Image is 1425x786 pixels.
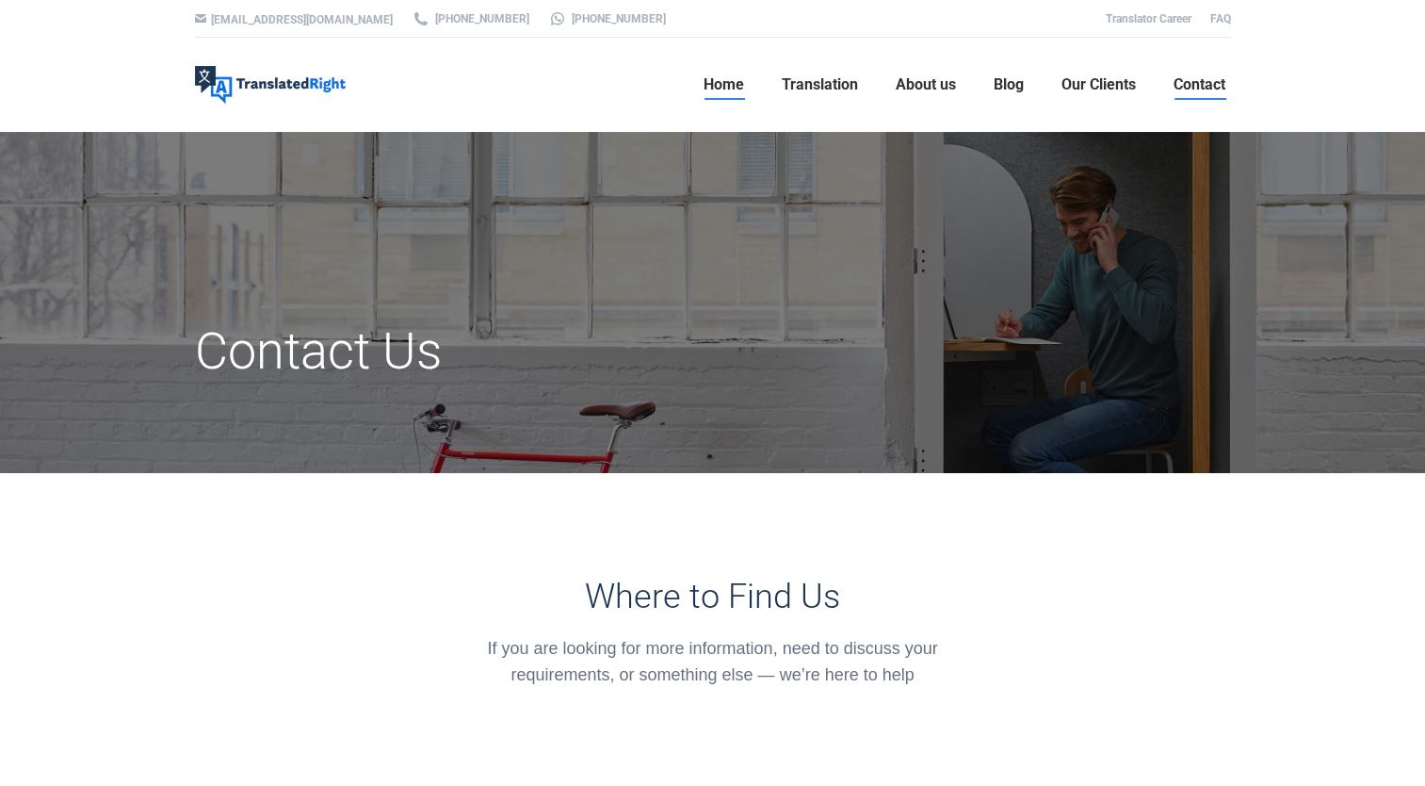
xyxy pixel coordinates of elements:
[548,10,666,27] a: [PHONE_NUMBER]
[195,320,876,383] h1: Contact Us
[1061,75,1136,94] span: Our Clients
[698,55,750,115] a: Home
[412,10,529,27] a: [PHONE_NUMBER]
[211,13,393,26] a: [EMAIL_ADDRESS][DOMAIN_NAME]
[1106,12,1191,25] a: Translator Career
[994,75,1024,94] span: Blog
[195,66,346,104] img: Translated Right
[1056,55,1142,115] a: Our Clients
[988,55,1029,115] a: Blog
[704,75,744,94] span: Home
[896,75,956,94] span: About us
[890,55,962,115] a: About us
[782,75,858,94] span: Translation
[461,635,964,688] div: If you are looking for more information, need to discuss your requirements, or something else — w...
[1168,55,1231,115] a: Contact
[1210,12,1231,25] a: FAQ
[1174,75,1225,94] span: Contact
[776,55,864,115] a: Translation
[461,577,964,616] h3: Where to Find Us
